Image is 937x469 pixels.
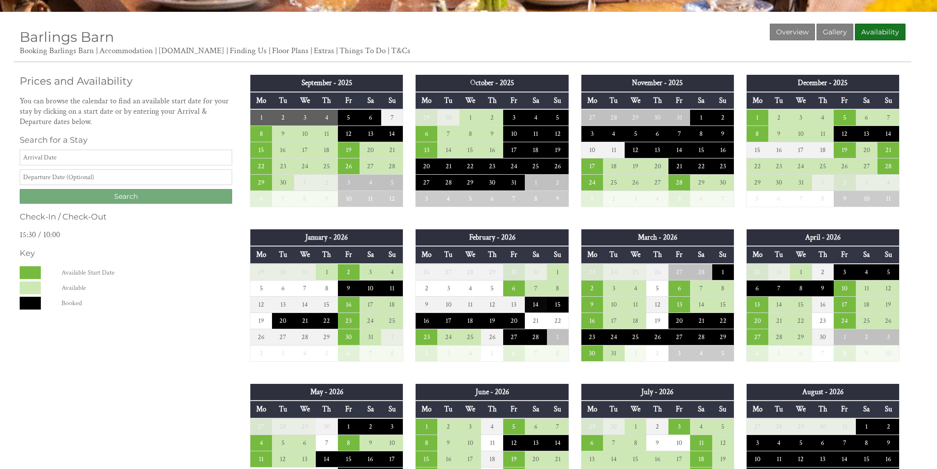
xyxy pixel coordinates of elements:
[503,264,525,281] td: 30
[668,246,690,263] th: Fr
[646,142,668,158] td: 13
[646,92,668,109] th: Th
[668,126,690,142] td: 7
[525,191,546,207] td: 8
[437,191,459,207] td: 4
[603,158,625,175] td: 18
[294,191,316,207] td: 8
[437,246,459,263] th: Tu
[603,142,625,158] td: 11
[790,175,812,191] td: 31
[481,175,503,191] td: 30
[834,264,855,281] td: 3
[503,158,525,175] td: 24
[20,75,232,87] h2: Prices and Availability
[646,246,668,263] th: Th
[834,175,855,191] td: 2
[20,96,232,127] p: You can browse the calendar to find an available start date for your stay by clicking on a start ...
[603,126,625,142] td: 4
[459,246,481,263] th: We
[856,175,877,191] td: 3
[503,109,525,126] td: 3
[316,264,337,281] td: 1
[547,158,569,175] td: 26
[339,45,386,56] a: Things To Do
[790,92,812,109] th: We
[812,191,834,207] td: 8
[690,142,712,158] td: 15
[481,246,503,263] th: Th
[668,142,690,158] td: 14
[746,175,768,191] td: 29
[768,142,790,158] td: 16
[525,109,546,126] td: 4
[625,92,646,109] th: We
[272,45,308,56] a: Floor Plans
[768,264,790,281] td: 31
[690,158,712,175] td: 22
[360,175,381,191] td: 4
[690,264,712,281] td: 28
[834,109,855,126] td: 5
[790,191,812,207] td: 7
[381,126,403,142] td: 14
[416,191,437,207] td: 3
[437,109,459,126] td: 30
[877,175,899,191] td: 4
[581,109,603,126] td: 27
[581,280,603,296] td: 2
[768,175,790,191] td: 30
[812,246,834,263] th: Th
[668,109,690,126] td: 31
[481,191,503,207] td: 6
[690,92,712,109] th: Sa
[770,24,815,40] a: Overview
[812,175,834,191] td: 1
[381,191,403,207] td: 12
[768,246,790,263] th: Tu
[547,142,569,158] td: 19
[768,109,790,126] td: 2
[250,142,272,158] td: 15
[877,126,899,142] td: 14
[360,142,381,158] td: 20
[625,191,646,207] td: 3
[790,109,812,126] td: 3
[272,92,294,109] th: Tu
[581,175,603,191] td: 24
[416,75,569,92] th: October - 2025
[712,109,734,126] td: 2
[547,126,569,142] td: 12
[547,280,569,296] td: 8
[525,175,546,191] td: 1
[459,158,481,175] td: 22
[525,246,546,263] th: Sa
[603,191,625,207] td: 2
[316,280,337,296] td: 8
[250,158,272,175] td: 22
[581,191,603,207] td: 1
[712,175,734,191] td: 30
[712,264,734,281] td: 1
[625,142,646,158] td: 12
[416,142,437,158] td: 13
[746,75,899,92] th: December - 2025
[746,246,768,263] th: Mo
[459,126,481,142] td: 8
[646,175,668,191] td: 27
[503,175,525,191] td: 31
[481,264,503,281] td: 29
[503,126,525,142] td: 10
[768,126,790,142] td: 9
[790,126,812,142] td: 10
[625,246,646,263] th: We
[547,246,569,263] th: Su
[834,191,855,207] td: 9
[316,142,337,158] td: 18
[459,280,481,296] td: 4
[712,191,734,207] td: 7
[459,191,481,207] td: 5
[294,142,316,158] td: 17
[360,126,381,142] td: 13
[294,264,316,281] td: 31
